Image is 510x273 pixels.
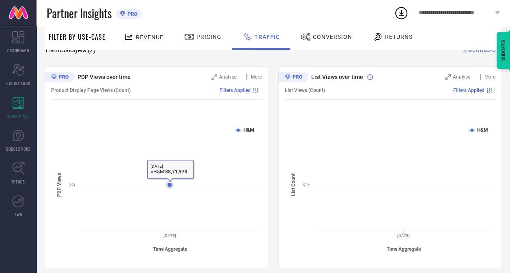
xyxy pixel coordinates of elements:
span: Revenue [136,34,164,41]
div: Premium [45,72,75,84]
tspan: Time Aggregate [387,246,421,252]
text: H&M [477,127,488,133]
span: DASHBOARD [7,47,29,53]
text: H&M [243,127,254,133]
span: List Views (Count) [285,87,325,93]
svg: Zoom [445,74,451,80]
span: Filters Applied [453,87,484,93]
text: [DATE] [164,233,176,238]
span: PRO [125,11,138,17]
span: DOWNLOAD [469,46,496,54]
tspan: PDP Views [56,173,62,196]
span: PDP Views over time [77,74,131,80]
span: SCORECARDS [6,80,30,86]
span: Analyse [453,74,470,80]
tspan: Time Aggregate [153,246,187,252]
div: Open download list [394,6,409,20]
span: Traffic Widgets ( 2 ) [45,46,96,54]
span: Filter By Use-Case [49,32,105,42]
span: Product Display Page Views (Count) [51,87,131,93]
span: Partner Insights [47,5,112,21]
text: [DATE] [397,233,410,238]
span: Analyse [219,74,237,80]
span: | [260,87,262,93]
span: Returns [385,34,413,40]
text: 39L [69,183,76,187]
tspan: List Count [291,173,296,196]
span: Pricing [196,34,222,40]
span: SUGGESTIONS [6,146,31,152]
span: Traffic [254,34,280,40]
svg: Zoom [211,74,217,80]
span: Filters Applied [219,87,251,93]
span: Conversion [313,34,352,40]
span: FWD [15,211,22,218]
span: List Views over time [311,74,363,80]
span: TRENDS [11,179,25,185]
div: Premium [278,72,308,84]
span: | [494,87,495,93]
text: 9Cr [303,183,310,187]
span: More [484,74,495,80]
span: More [251,74,262,80]
span: WORKSPACE [7,113,30,119]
